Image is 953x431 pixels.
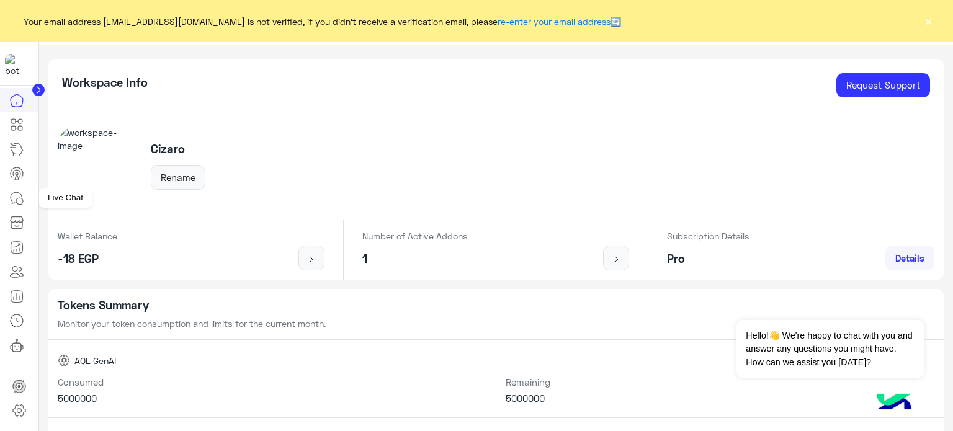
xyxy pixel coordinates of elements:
h5: 1 [362,252,468,266]
button: × [922,15,934,27]
span: Hello!👋 We're happy to chat with you and answer any questions you might have. How can we assist y... [736,320,923,378]
a: Details [885,246,934,270]
img: hulul-logo.png [872,381,916,425]
h5: Workspace Info [62,76,148,90]
div: Live Chat [38,188,92,208]
h6: 5000000 [506,393,934,404]
h5: Cizaro [151,142,205,156]
p: Monitor your token consumption and limits for the current month. [58,317,935,330]
h5: Tokens Summary [58,298,935,313]
h5: Pro [667,252,749,266]
p: Number of Active Addons [362,229,468,242]
h5: -18 EGP [58,252,117,266]
h6: Consumed [58,376,487,388]
h6: Remaining [506,376,934,388]
img: AQL GenAI [58,354,70,367]
button: Rename [151,165,205,190]
a: re-enter your email address [498,16,611,27]
img: icon [304,254,320,264]
span: AQL GenAI [74,354,116,367]
img: icon [609,254,624,264]
img: 919860931428189 [5,54,27,76]
h6: 5000000 [58,393,487,404]
p: Wallet Balance [58,229,117,242]
span: Details [895,252,924,264]
img: workspace-image [58,126,137,205]
p: Subscription Details [667,229,749,242]
a: Request Support [836,73,930,98]
span: Your email address [EMAIL_ADDRESS][DOMAIN_NAME] is not verified, if you didn't receive a verifica... [24,15,621,28]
